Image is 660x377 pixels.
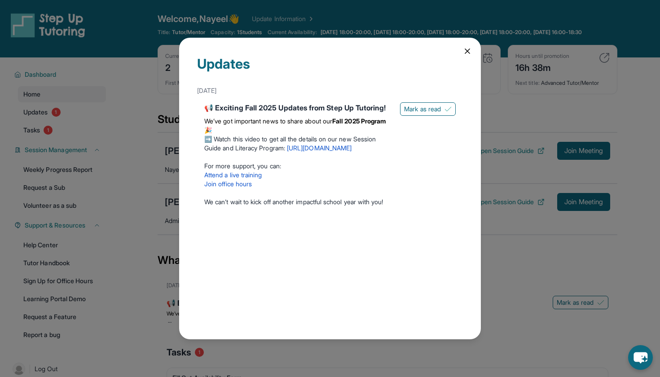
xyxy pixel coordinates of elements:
span: For more support, you can: [204,162,281,170]
div: Updates [197,56,463,83]
strong: Fall 2025 Program [332,117,386,125]
a: Join office hours [204,180,252,188]
div: [DATE] [197,83,463,99]
span: 🎉 [204,126,212,134]
p: We can’t wait to kick off another impactful school year with you! [204,197,393,206]
a: [URL][DOMAIN_NAME] [287,144,352,152]
button: Mark as read [400,102,456,116]
img: Mark as read [444,105,452,113]
span: Mark as read [404,105,441,114]
p: ➡️ Watch this video to get all the details on our new Session Guide and Literacy Program: [204,135,393,153]
button: chat-button [628,345,653,370]
a: Attend a live training [204,171,262,179]
span: We’ve got important news to share about our [204,117,332,125]
div: 📢 Exciting Fall 2025 Updates from Step Up Tutoring! [204,102,393,113]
